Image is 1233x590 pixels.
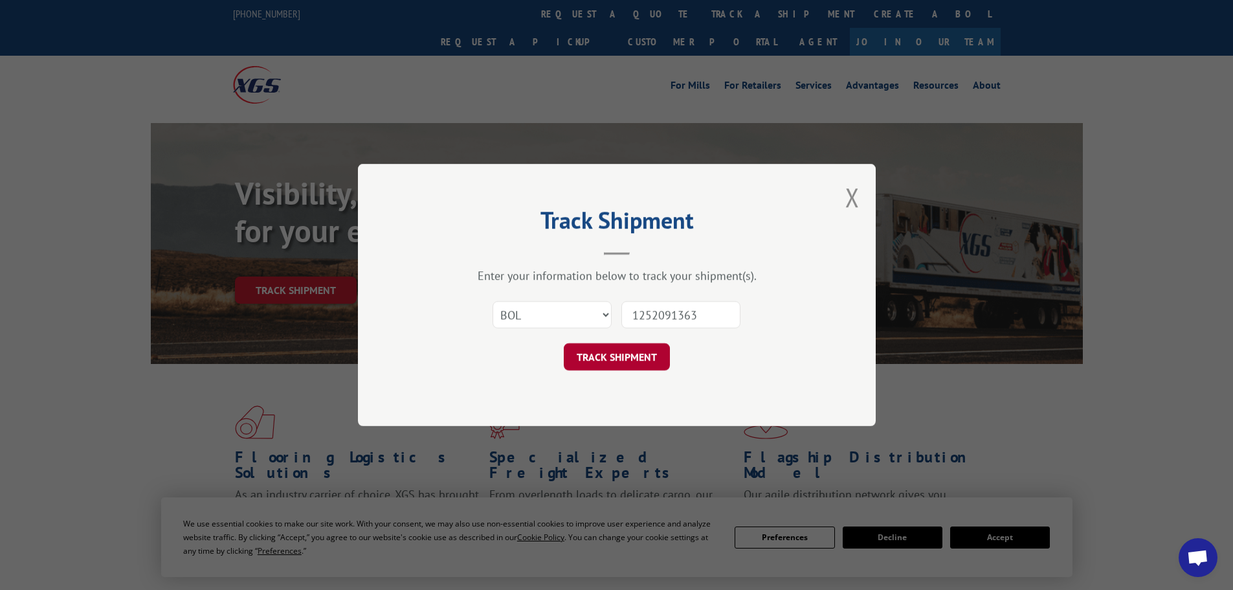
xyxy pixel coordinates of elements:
h2: Track Shipment [423,211,811,236]
input: Number(s) [621,301,740,328]
div: Enter your information below to track your shipment(s). [423,268,811,283]
button: TRACK SHIPMENT [564,343,670,370]
div: Open chat [1179,538,1217,577]
button: Close modal [845,180,860,214]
